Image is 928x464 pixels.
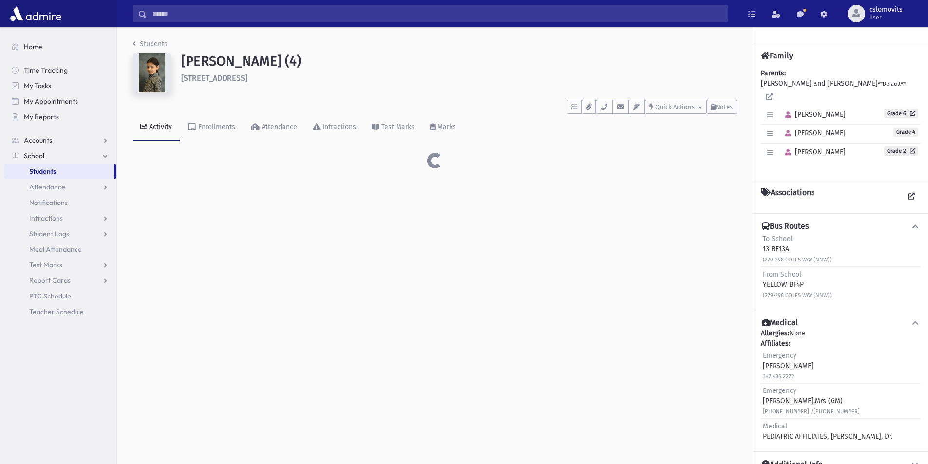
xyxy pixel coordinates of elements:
a: View all Associations [903,188,920,205]
div: 13 BF13A [763,234,832,264]
button: Medical [761,318,920,328]
h4: Bus Routes [762,222,809,232]
div: YELLOW BF4P [763,269,832,300]
span: Report Cards [29,276,71,285]
a: Grade 6 [884,109,918,118]
h4: Medical [762,318,798,328]
span: Meal Attendance [29,245,82,254]
small: (279-298 COLES WAY (NNW)) [763,292,832,298]
span: Notes [716,103,733,111]
div: Activity [147,123,172,131]
a: Notifications [4,195,116,210]
div: [PERSON_NAME] [763,351,814,381]
span: Teacher Schedule [29,307,84,316]
span: PTC Schedule [29,292,71,300]
div: Test Marks [379,123,415,131]
a: My Appointments [4,93,116,109]
a: Enrollments [180,114,243,141]
div: Infractions [321,123,356,131]
a: My Tasks [4,78,116,93]
a: PTC Schedule [4,288,116,304]
span: [PERSON_NAME] [781,129,846,137]
a: Students [133,40,168,48]
b: Allergies: [761,329,789,337]
nav: breadcrumb [133,39,168,53]
span: Home [24,42,42,51]
a: Time Tracking [4,62,116,78]
a: Report Cards [4,273,116,288]
small: [PHONE_NUMBER] /[PHONE_NUMBER] [763,408,860,415]
small: (279-298 COLES WAY (NNW)) [763,257,832,263]
span: cslomovits [869,6,903,14]
span: Infractions [29,214,63,223]
span: Medical [763,422,787,430]
button: Quick Actions [645,100,706,114]
span: Accounts [24,136,52,145]
span: Time Tracking [24,66,68,74]
span: Grade 4 [893,128,918,137]
h6: [STREET_ADDRESS] [181,74,737,83]
div: Attendance [260,123,297,131]
img: AdmirePro [8,4,64,23]
b: Affiliates: [761,339,790,348]
a: Meal Attendance [4,241,116,257]
span: Attendance [29,183,65,191]
a: Students [4,164,114,179]
span: From School [763,270,801,278]
a: Infractions [305,114,364,141]
a: Marks [422,114,464,141]
div: Enrollments [196,123,235,131]
button: Bus Routes [761,222,920,232]
a: Test Marks [364,114,422,141]
a: Activity [133,114,180,141]
a: Infractions [4,210,116,226]
small: 347.486.2272 [763,373,794,380]
a: Home [4,39,116,55]
span: School [24,151,44,160]
h1: [PERSON_NAME] (4) [181,53,737,70]
div: PEDIATRIC AFFILIATES, [PERSON_NAME], Dr. [763,421,892,442]
span: Student Logs [29,229,69,238]
a: Teacher Schedule [4,304,116,319]
span: Quick Actions [655,103,695,111]
button: Notes [706,100,737,114]
b: Parents: [761,69,786,77]
div: None [761,328,920,444]
span: [PERSON_NAME] [781,111,846,119]
span: Emergency [763,352,796,360]
a: Student Logs [4,226,116,241]
a: School [4,148,116,164]
div: [PERSON_NAME] and [PERSON_NAME] [761,68,920,172]
div: [PERSON_NAME],Mrs (GM) [763,386,860,416]
input: Search [147,5,728,22]
span: Students [29,167,56,176]
span: My Tasks [24,81,51,90]
span: My Reports [24,112,59,121]
a: Attendance [243,114,305,141]
span: Notifications [29,198,68,207]
h4: Family [761,51,793,60]
span: User [869,14,903,21]
a: Test Marks [4,257,116,273]
span: Emergency [763,387,796,395]
span: Test Marks [29,260,62,269]
div: Marks [436,123,456,131]
span: To School [763,235,793,243]
a: My Reports [4,109,116,125]
span: [PERSON_NAME] [781,148,846,156]
a: Attendance [4,179,116,195]
span: My Appointments [24,97,78,106]
a: Accounts [4,132,116,148]
a: Grade 2 [884,146,918,156]
h4: Associations [761,188,814,205]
